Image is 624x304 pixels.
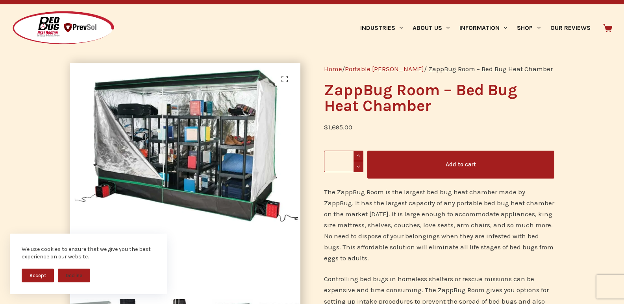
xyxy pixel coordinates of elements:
img: ZappBug Room - Bed Bug Heat Chamber [70,63,300,230]
span: $ [324,123,328,131]
h1: ZappBug Room – Bed Bug Heat Chamber [324,82,554,114]
a: ZappBug Room - Bed Bug Heat Chamber [70,142,300,150]
button: Decline [58,269,90,282]
a: Home [324,65,342,73]
div: We use cookies to ensure that we give you the best experience on our website. [22,245,156,261]
nav: Primary [355,4,595,52]
a: Shop [512,4,545,52]
p: The ZappBug Room is the largest bed bug heat chamber made by ZappBug. It has the largest capacity... [324,186,554,263]
bdi: 1,695.00 [324,123,352,131]
a: Information [455,4,512,52]
button: Add to cart [367,151,554,179]
a: Our Reviews [545,4,595,52]
a: Portable [PERSON_NAME] [345,65,424,73]
button: Accept [22,269,54,282]
nav: Breadcrumb [324,63,554,74]
img: Prevsol/Bed Bug Heat Doctor [12,11,115,46]
input: Product quantity [324,151,363,172]
a: Industries [355,4,407,52]
a: View full-screen image gallery [277,71,293,87]
a: About Us [407,4,454,52]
